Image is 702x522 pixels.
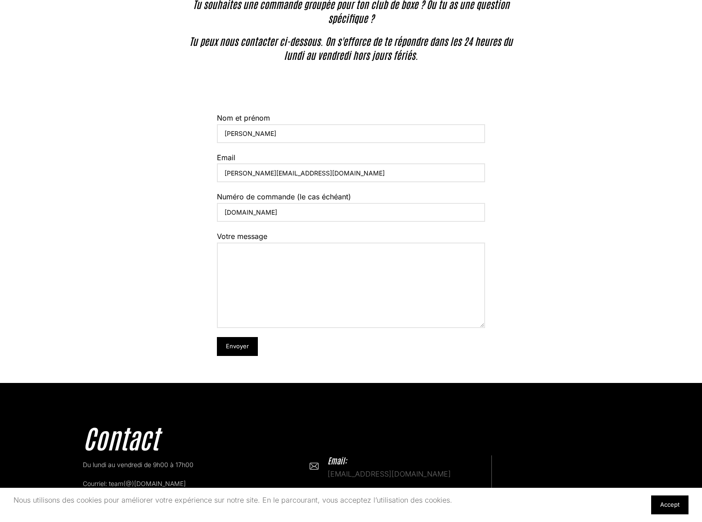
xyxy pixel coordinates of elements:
form: Formulaire de contact [217,112,485,355]
label: Email [217,152,485,183]
p: Courriel: team(@)[DOMAIN_NAME] [83,479,193,489]
label: Numéro de commande (le cas échéant) [217,191,485,222]
h4: Adresse: [328,486,491,497]
h4: Email: [328,455,491,466]
textarea: Votre message [217,243,485,328]
h4: Contact [83,419,158,455]
input: Numéro de commande (le cas échéant) [217,203,485,222]
input: Email [217,163,485,182]
input: Envoyer [217,337,258,356]
p: Nous utilisons des cookies pour améliorer votre expérience sur notre site. En le parcourant, vous... [13,495,638,506]
strong: Tu peux nous contacter ci-dessous. On s'efforce de te répondre dans les 24 heures du lundi au ven... [189,35,513,61]
p: [EMAIL_ADDRESS][DOMAIN_NAME] [328,470,491,477]
label: Votre message [217,231,485,328]
input: Nom et prénom [217,124,485,143]
a: Accept [651,495,688,514]
p: Du lundi au vendredi de 9h00 à 17h00 [83,460,193,470]
label: Nom et prénom [217,112,485,143]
